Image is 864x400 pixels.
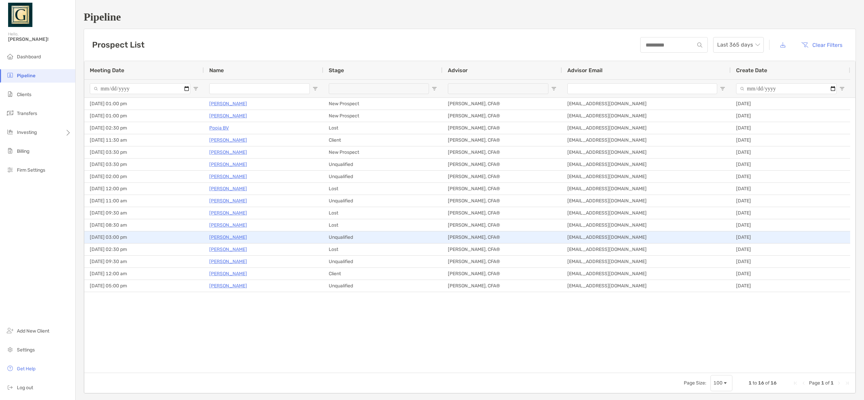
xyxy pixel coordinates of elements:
[6,52,14,60] img: dashboard icon
[731,268,850,280] div: [DATE]
[209,160,247,169] a: [PERSON_NAME]
[6,345,14,353] img: settings icon
[323,146,442,158] div: New Prospect
[562,219,731,231] div: [EMAIL_ADDRESS][DOMAIN_NAME]
[209,257,247,266] p: [PERSON_NAME]
[717,37,760,52] span: Last 365 days
[731,110,850,122] div: [DATE]
[17,167,45,173] span: Firm Settings
[731,146,850,158] div: [DATE]
[323,231,442,243] div: Unqualified
[442,207,562,219] div: [PERSON_NAME], CFA®
[562,146,731,158] div: [EMAIL_ADDRESS][DOMAIN_NAME]
[17,328,49,334] span: Add New Client
[209,184,247,193] p: [PERSON_NAME]
[731,122,850,134] div: [DATE]
[323,256,442,267] div: Unqualified
[209,136,247,144] a: [PERSON_NAME]
[8,36,71,42] span: [PERSON_NAME]!
[6,71,14,79] img: pipeline icon
[562,280,731,292] div: [EMAIL_ADDRESS][DOMAIN_NAME]
[731,280,850,292] div: [DATE]
[323,122,442,134] div: Lost
[562,268,731,280] div: [EMAIL_ADDRESS][DOMAIN_NAME]
[562,171,731,182] div: [EMAIL_ADDRESS][DOMAIN_NAME]
[731,207,850,219] div: [DATE]
[209,221,247,229] a: [PERSON_NAME]
[442,134,562,146] div: [PERSON_NAME], CFA®
[92,40,144,50] h3: Prospect List
[562,134,731,146] div: [EMAIL_ADDRESS][DOMAIN_NAME]
[697,42,702,48] img: input icon
[442,244,562,255] div: [PERSON_NAME], CFA®
[562,195,731,207] div: [EMAIL_ADDRESS][DOMAIN_NAME]
[731,159,850,170] div: [DATE]
[442,122,562,134] div: [PERSON_NAME], CFA®
[6,326,14,335] img: add_new_client icon
[771,380,777,386] span: 16
[17,148,29,154] span: Billing
[809,380,820,386] span: Page
[17,366,35,372] span: Get Help
[684,380,706,386] div: Page Size:
[209,67,224,74] span: Name
[710,375,732,391] div: Page Size
[825,380,830,386] span: of
[17,92,31,97] span: Clients
[209,112,247,120] p: [PERSON_NAME]
[84,171,204,182] div: [DATE] 02:00 pm
[84,146,204,158] div: [DATE] 03:30 pm
[753,380,757,386] span: to
[6,383,14,391] img: logout icon
[323,268,442,280] div: Client
[442,110,562,122] div: [PERSON_NAME], CFA®
[323,98,442,110] div: New Prospect
[442,219,562,231] div: [PERSON_NAME], CFA®
[209,99,247,108] a: [PERSON_NAME]
[209,269,247,278] p: [PERSON_NAME]
[793,380,798,386] div: First Page
[17,54,41,60] span: Dashboard
[6,90,14,98] img: clients icon
[731,195,850,207] div: [DATE]
[796,37,847,52] button: Clear Filters
[839,86,845,91] button: Open Filter Menu
[432,86,437,91] button: Open Filter Menu
[329,67,344,74] span: Stage
[84,244,204,255] div: [DATE] 02:30 pm
[6,109,14,117] img: transfers icon
[323,183,442,195] div: Lost
[6,147,14,155] img: billing icon
[731,244,850,255] div: [DATE]
[442,195,562,207] div: [PERSON_NAME], CFA®
[442,171,562,182] div: [PERSON_NAME], CFA®
[17,73,35,79] span: Pipeline
[736,83,837,94] input: Create Date Filter Input
[442,231,562,243] div: [PERSON_NAME], CFA®
[442,146,562,158] div: [PERSON_NAME], CFA®
[84,195,204,207] div: [DATE] 11:00 am
[209,282,247,290] a: [PERSON_NAME]
[765,380,769,386] span: of
[836,380,842,386] div: Next Page
[17,111,37,116] span: Transfers
[209,209,247,217] a: [PERSON_NAME]
[562,98,731,110] div: [EMAIL_ADDRESS][DOMAIN_NAME]
[551,86,557,91] button: Open Filter Menu
[442,183,562,195] div: [PERSON_NAME], CFA®
[209,172,247,181] a: [PERSON_NAME]
[567,83,717,94] input: Advisor Email Filter Input
[821,380,824,386] span: 1
[209,197,247,205] p: [PERSON_NAME]
[731,134,850,146] div: [DATE]
[84,219,204,231] div: [DATE] 08:30 am
[84,280,204,292] div: [DATE] 05:00 pm
[209,124,229,132] a: Pooja BV
[84,134,204,146] div: [DATE] 11:30 am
